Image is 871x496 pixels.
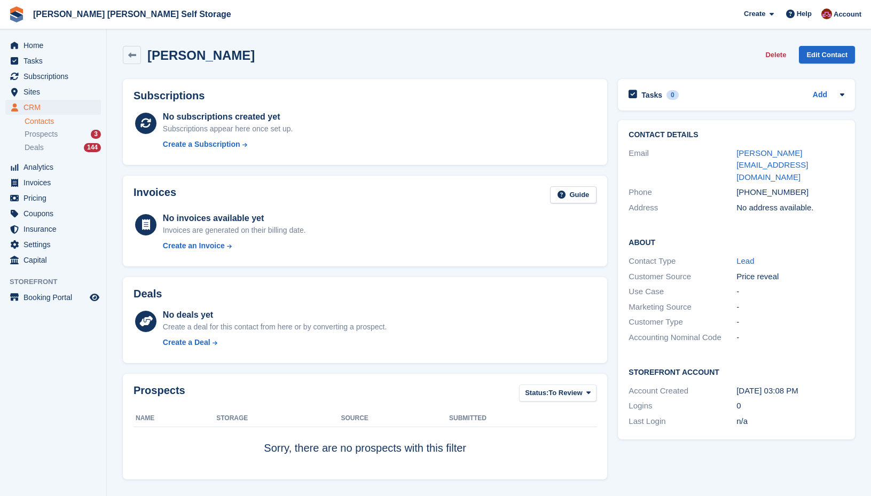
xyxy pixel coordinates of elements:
span: Subscriptions [23,69,88,84]
h2: Subscriptions [134,90,597,102]
th: Storage [216,410,341,427]
div: 3 [91,130,101,139]
div: Customer Source [629,271,736,283]
h2: Invoices [134,186,176,204]
h2: Deals [134,288,162,300]
span: Create [744,9,765,19]
th: Name [134,410,216,427]
div: Accounting Nominal Code [629,332,736,344]
span: Insurance [23,222,88,237]
div: Create an Invoice [163,240,225,251]
a: [PERSON_NAME] [PERSON_NAME] Self Storage [29,5,236,23]
a: Guide [550,186,597,204]
div: No deals yet [163,309,387,321]
div: Invoices are generated on their billing date. [163,225,306,236]
div: Logins [629,400,736,412]
img: stora-icon-8386f47178a22dfd0bd8f6a31ec36ba5ce8667c1dd55bd0f319d3a0aa187defe.svg [9,6,25,22]
span: Sites [23,84,88,99]
h2: About [629,237,844,247]
h2: [PERSON_NAME] [147,48,255,62]
a: menu [5,84,101,99]
a: menu [5,206,101,221]
div: Subscriptions appear here once set up. [163,123,293,135]
span: Help [797,9,812,19]
a: Create a Subscription [163,139,293,150]
div: [PHONE_NUMBER] [736,186,844,199]
span: Deals [25,143,44,153]
span: Account [834,9,861,20]
th: Source [341,410,449,427]
a: menu [5,237,101,252]
a: Lead [736,256,754,265]
div: No address available. [736,202,844,214]
a: Add [813,89,827,101]
span: Tasks [23,53,88,68]
a: [PERSON_NAME][EMAIL_ADDRESS][DOMAIN_NAME] [736,148,808,182]
span: Sorry, there are no prospects with this filter [264,442,466,454]
div: - [736,286,844,298]
div: No invoices available yet [163,212,306,225]
img: Ben Spickernell [821,9,832,19]
div: Address [629,202,736,214]
h2: Tasks [641,90,662,100]
div: Use Case [629,286,736,298]
div: 144 [84,143,101,152]
a: Deals 144 [25,142,101,153]
div: 0 [736,400,844,412]
a: Edit Contact [799,46,855,64]
div: [DATE] 03:08 PM [736,385,844,397]
div: Contact Type [629,255,736,267]
a: Prospects 3 [25,129,101,140]
div: Create a deal for this contact from here or by converting a prospect. [163,321,387,333]
a: Contacts [25,116,101,127]
span: Coupons [23,206,88,221]
a: Create an Invoice [163,240,306,251]
div: Marketing Source [629,301,736,313]
div: Email [629,147,736,184]
a: menu [5,290,101,305]
div: Create a Subscription [163,139,240,150]
div: 0 [666,90,679,100]
a: menu [5,191,101,206]
th: Submitted [449,410,597,427]
a: menu [5,100,101,115]
h2: Storefront Account [629,366,844,377]
button: Status: To Review [519,384,597,402]
span: Pricing [23,191,88,206]
span: Settings [23,237,88,252]
a: menu [5,69,101,84]
div: n/a [736,415,844,428]
a: menu [5,53,101,68]
div: Create a Deal [163,337,210,348]
div: Account Created [629,385,736,397]
div: Price reveal [736,271,844,283]
a: menu [5,253,101,267]
a: menu [5,222,101,237]
a: menu [5,38,101,53]
div: - [736,332,844,344]
button: Delete [761,46,790,64]
span: Analytics [23,160,88,175]
a: Preview store [88,291,101,304]
span: Booking Portal [23,290,88,305]
h2: Prospects [134,384,185,404]
span: CRM [23,100,88,115]
span: Prospects [25,129,58,139]
div: - [736,316,844,328]
div: - [736,301,844,313]
div: No subscriptions created yet [163,111,293,123]
span: Storefront [10,277,106,287]
div: Customer Type [629,316,736,328]
span: Status: [525,388,548,398]
div: Phone [629,186,736,199]
a: Create a Deal [163,337,387,348]
a: menu [5,160,101,175]
span: Capital [23,253,88,267]
span: Invoices [23,175,88,190]
h2: Contact Details [629,131,844,139]
span: Home [23,38,88,53]
a: menu [5,175,101,190]
div: Last Login [629,415,736,428]
span: To Review [548,388,582,398]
